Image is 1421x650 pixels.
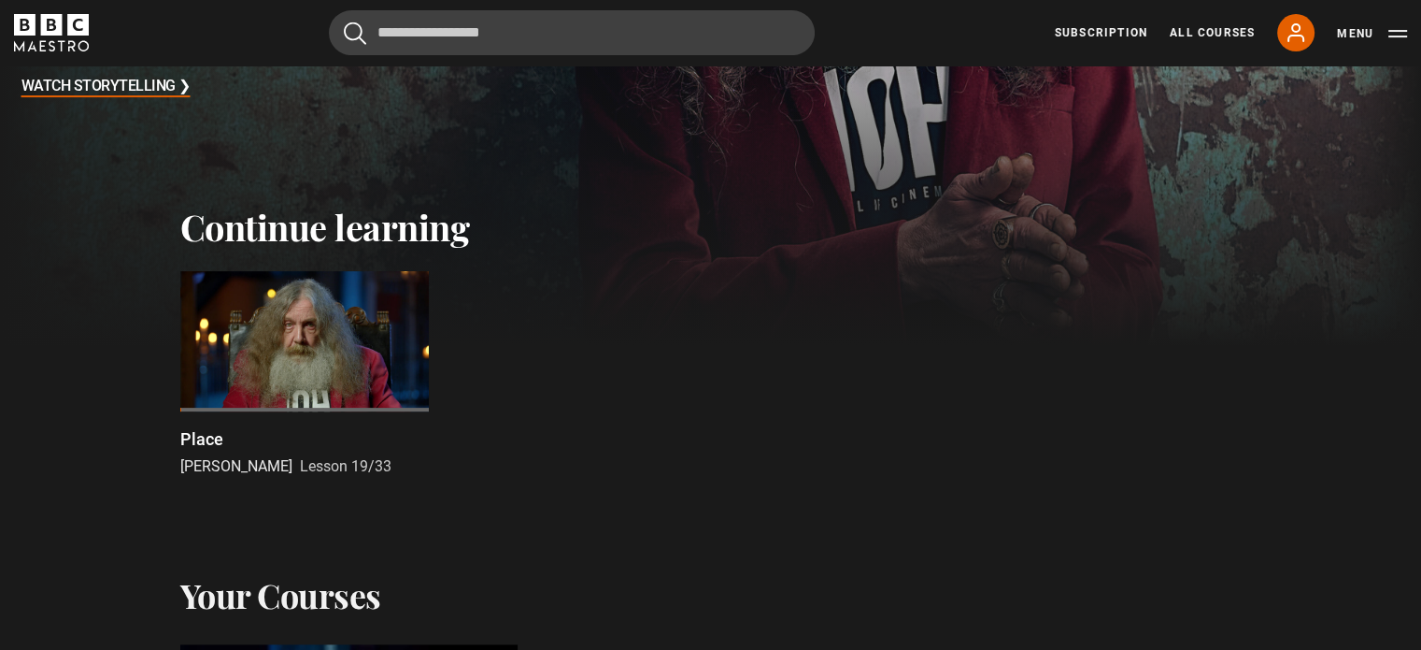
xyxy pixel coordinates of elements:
button: Submit the search query [344,22,366,45]
p: Place [180,426,223,452]
a: Subscription [1055,24,1147,41]
h2: Continue learning [180,206,1242,249]
a: All Courses [1170,24,1255,41]
span: Lesson 19/33 [300,457,391,475]
input: Search [329,10,815,55]
span: [PERSON_NAME] [180,457,292,475]
h3: Watch Storytelling ❯ [21,73,191,101]
h2: Your Courses [180,575,381,614]
button: Toggle navigation [1337,24,1407,43]
a: Place [PERSON_NAME] Lesson 19/33 [180,271,429,478]
svg: BBC Maestro [14,14,89,51]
